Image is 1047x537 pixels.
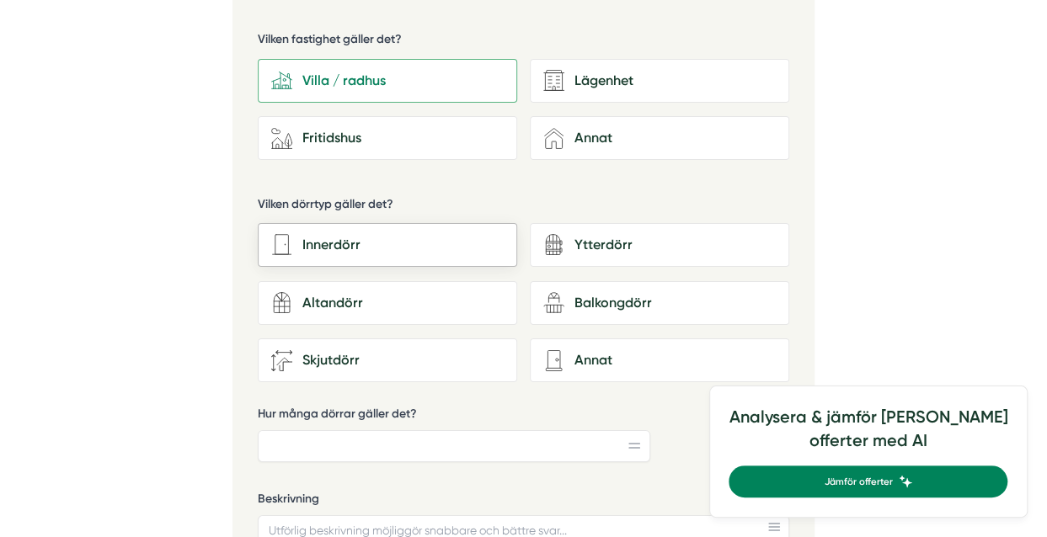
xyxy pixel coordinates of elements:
span: Jämför offerter [824,474,892,489]
label: Hur många dörrar gäller det? [258,406,650,427]
label: Beskrivning [258,491,789,512]
h5: Vilken dörrtyp gäller det? [258,196,393,217]
a: Jämför offerter [729,465,1007,497]
h5: Vilken fastighet gäller det? [258,31,402,52]
h4: Analysera & jämför [PERSON_NAME] offerter med AI [729,406,1007,465]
